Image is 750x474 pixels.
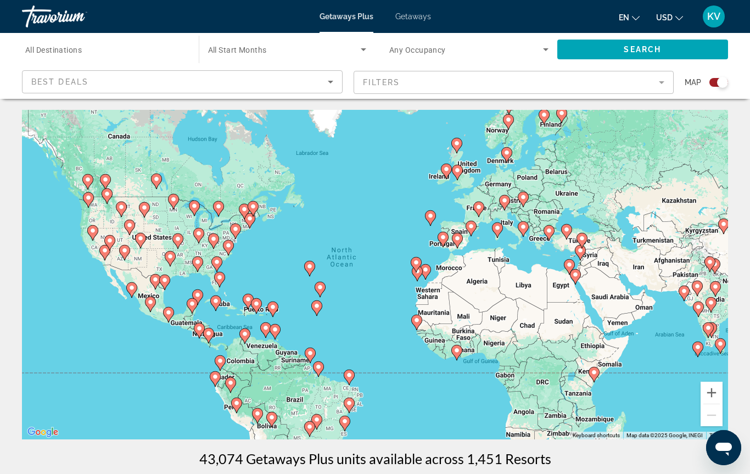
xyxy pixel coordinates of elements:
iframe: Button to launch messaging window [706,430,741,465]
span: Search [624,45,661,54]
span: USD [656,13,673,22]
span: All Destinations [25,46,82,54]
button: Filter [354,70,674,94]
button: Search [557,40,729,59]
span: en [619,13,629,22]
button: Keyboard shortcuts [573,432,620,439]
a: Terms (opens in new tab) [709,432,725,438]
a: Getaways [395,12,431,21]
a: Open this area in Google Maps (opens a new window) [25,425,61,439]
h1: 43,074 Getaways Plus units available across 1,451 Resorts [199,450,551,467]
a: Travorium [22,2,132,31]
button: Zoom in [701,382,723,404]
span: KV [707,11,720,22]
a: Getaways Plus [320,12,373,21]
span: Best Deals [31,77,88,86]
button: Change currency [656,9,683,25]
mat-select: Sort by [31,75,333,88]
button: Change language [619,9,640,25]
span: Any Occupancy [389,46,446,54]
span: Map data ©2025 Google, INEGI [626,432,703,438]
span: Map [685,75,701,90]
button: User Menu [699,5,728,28]
img: Google [25,425,61,439]
span: All Start Months [208,46,267,54]
button: Zoom out [701,404,723,426]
